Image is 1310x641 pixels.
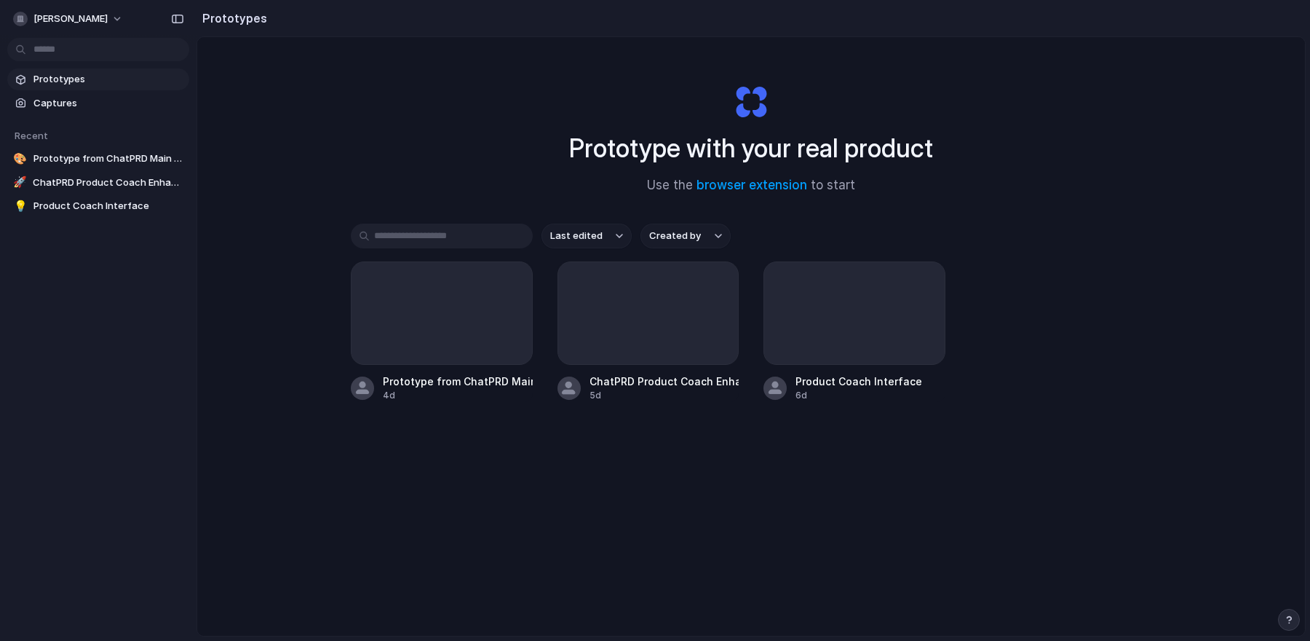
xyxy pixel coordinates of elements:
[649,229,701,243] span: Created by
[33,199,183,213] span: Product Coach Interface
[763,261,945,402] a: Product Coach Interface6d
[33,12,108,26] span: [PERSON_NAME]
[589,389,739,402] div: 5d
[383,374,533,389] div: Prototype from ChatPRD Main v3
[13,199,28,213] div: 💡
[647,176,855,195] span: Use the to start
[795,389,922,402] div: 6d
[795,374,922,389] div: Product Coach Interface
[7,195,189,217] a: 💡Product Coach Interface
[7,172,189,194] a: 🚀ChatPRD Product Coach Enhancement
[383,389,533,402] div: 4d
[7,7,130,31] button: [PERSON_NAME]
[557,261,739,402] a: ChatPRD Product Coach Enhancement5d
[196,9,267,27] h2: Prototypes
[569,129,933,168] h1: Prototype with your real product
[33,176,183,190] span: ChatPRD Product Coach Enhancement
[351,261,533,402] a: Prototype from ChatPRD Main v34d
[33,72,183,87] span: Prototypes
[13,152,28,166] div: 🎨
[7,68,189,90] a: Prototypes
[7,148,189,170] a: 🎨Prototype from ChatPRD Main v3
[33,152,183,166] span: Prototype from ChatPRD Main v3
[696,178,807,192] a: browser extension
[33,96,183,111] span: Captures
[15,130,48,141] span: Recent
[550,229,603,243] span: Last edited
[541,224,632,248] button: Last edited
[640,224,731,248] button: Created by
[7,93,189,114] a: Captures
[589,374,739,389] div: ChatPRD Product Coach Enhancement
[13,176,27,190] div: 🚀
